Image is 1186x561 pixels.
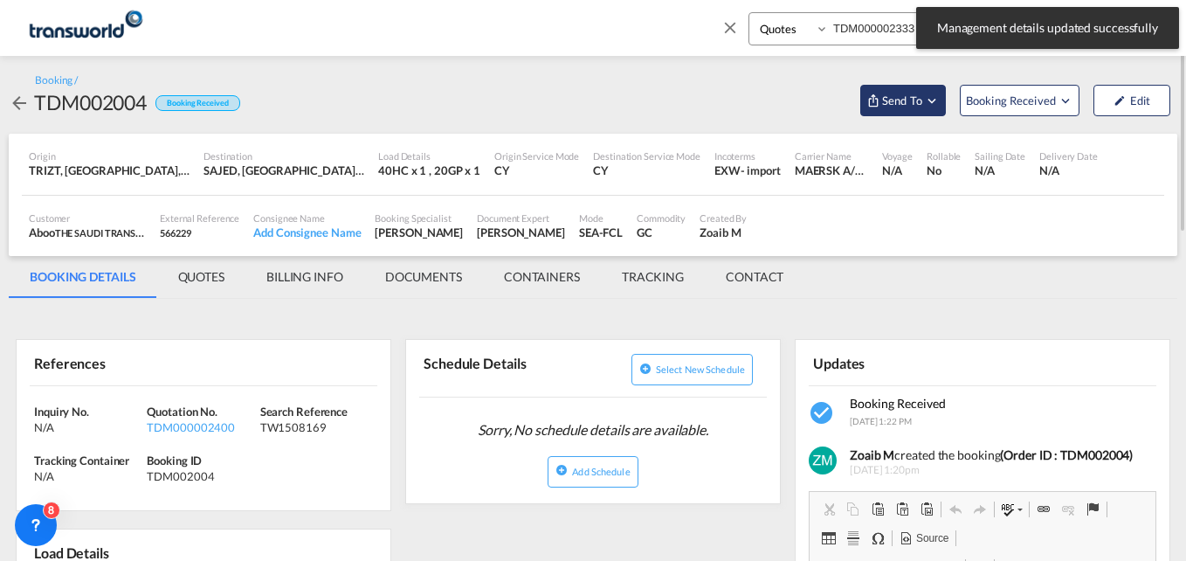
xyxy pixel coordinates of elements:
div: TDM002004 [147,468,255,484]
a: Spell Check As You Type [996,498,1027,521]
span: Booking Received [966,92,1058,109]
md-tab-item: CONTACT [705,256,804,298]
div: Mode [579,211,623,225]
div: CY [494,163,579,178]
div: Updates [809,347,979,377]
button: icon-plus-circleAdd Schedule [548,456,638,488]
a: Undo (Ctrl+Z) [943,498,968,521]
a: Paste from Word [914,498,939,521]
a: Insert Special Character [865,527,890,550]
div: N/A [34,419,142,435]
span: Search Reference [260,405,348,419]
div: [PERSON_NAME] [375,225,463,240]
div: Voyage [882,149,913,163]
md-icon: icon-checkbox-marked-circle [809,399,837,427]
div: References [30,347,200,377]
div: SAJED, Jeddah, Saudi Arabia, Middle East, Middle East [203,163,364,178]
div: Incoterms [714,149,781,163]
span: [DATE] 1:20pm [850,463,1155,478]
div: Carrier Name [795,149,868,163]
a: Insert Horizontal Line [841,527,865,550]
div: Destination [203,149,364,163]
b: Zoaib M [850,447,894,462]
div: TDM000002400 [147,419,255,435]
div: Booking / [35,73,78,88]
span: Quotation No. [147,405,217,419]
div: Delivery Date [1039,149,1098,163]
div: CY [593,163,700,178]
div: TRIZT, Izmit, Türkiye, South West Asia, Asia Pacific [29,163,190,178]
div: Consignee Name [253,211,361,225]
div: Zoaib M [700,225,747,240]
span: icon-close [721,12,748,54]
div: Origin [29,149,190,163]
div: 40HC x 1 , 20GP x 1 [378,163,480,178]
md-tab-item: DOCUMENTS [364,256,483,298]
div: TDM002004 [34,88,147,116]
a: Link (Ctrl+K) [1031,498,1056,521]
md-tab-item: QUOTES [157,256,245,298]
div: Schedule Details [419,347,590,390]
div: Rollable [927,149,961,163]
md-icon: icon-plus-circle [555,464,568,476]
div: No [927,163,961,178]
div: SEA-FCL [579,225,623,240]
div: [PERSON_NAME] [477,225,565,240]
span: Tracking Container [34,454,129,467]
span: Select new schedule [656,364,745,375]
a: Source [894,527,954,550]
div: Aboo [29,225,146,240]
div: N/A [882,163,913,178]
a: Anchor [1080,498,1105,521]
button: icon-pencilEdit [1093,85,1170,116]
md-tab-item: TRACKING [601,256,705,298]
div: Destination Service Mode [593,149,700,163]
div: Add Consignee Name [253,225,361,240]
div: Commodity [637,211,686,225]
div: GC [637,225,686,240]
div: Origin Service Mode [494,149,579,163]
md-icon: icon-close [721,17,740,37]
span: THE SAUDI TRANSFORMERS [DOMAIN_NAME] [55,225,257,239]
div: Document Expert [477,211,565,225]
span: Sorry, No schedule details are available. [471,413,715,447]
div: Booking Received [155,95,239,112]
span: Send To [880,92,924,109]
div: icon-arrow-left [9,88,34,116]
div: Load Details [378,149,480,163]
span: Booking ID [147,454,202,467]
a: Cut (Ctrl+X) [817,498,841,521]
span: Booking Received [850,396,946,411]
a: Paste as plain text (Ctrl+Shift+V) [890,498,914,521]
div: EXW [714,163,741,178]
span: Management details updated successfully [932,19,1163,37]
button: Open demo menu [860,85,946,116]
md-tab-item: CONTAINERS [483,256,601,298]
span: 566229 [160,227,190,239]
div: N/A [975,163,1025,178]
div: TW1508169 [260,419,369,435]
span: Add Schedule [572,466,630,477]
div: Booking Specialist [375,211,463,225]
md-icon: icon-arrow-left [9,93,30,114]
button: icon-plus-circleSelect new schedule [631,354,753,385]
md-tab-item: BOOKING DETAILS [9,256,157,298]
b: (Order ID : TDM002004) [1000,447,1133,462]
button: Open demo menu [960,85,1079,116]
div: - import [741,163,781,178]
body: Editor, editor4 [17,17,328,36]
div: N/A [34,468,142,484]
img: 1a84b2306ded11f09c1219774cd0a0fe.png [26,8,144,47]
div: Customer [29,211,146,225]
a: Redo (Ctrl+Y) [968,498,992,521]
a: Table [817,527,841,550]
div: MAERSK A/S / TWKS-DAMMAM [795,163,868,178]
a: Copy (Ctrl+C) [841,498,865,521]
div: Created By [700,211,747,225]
a: Paste (Ctrl+V) [865,498,890,521]
div: Sailing Date [975,149,1025,163]
a: Unlink [1056,498,1080,521]
md-tab-item: BILLING INFO [245,256,364,298]
md-icon: icon-pencil [1114,94,1126,107]
div: N/A [1039,163,1098,178]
